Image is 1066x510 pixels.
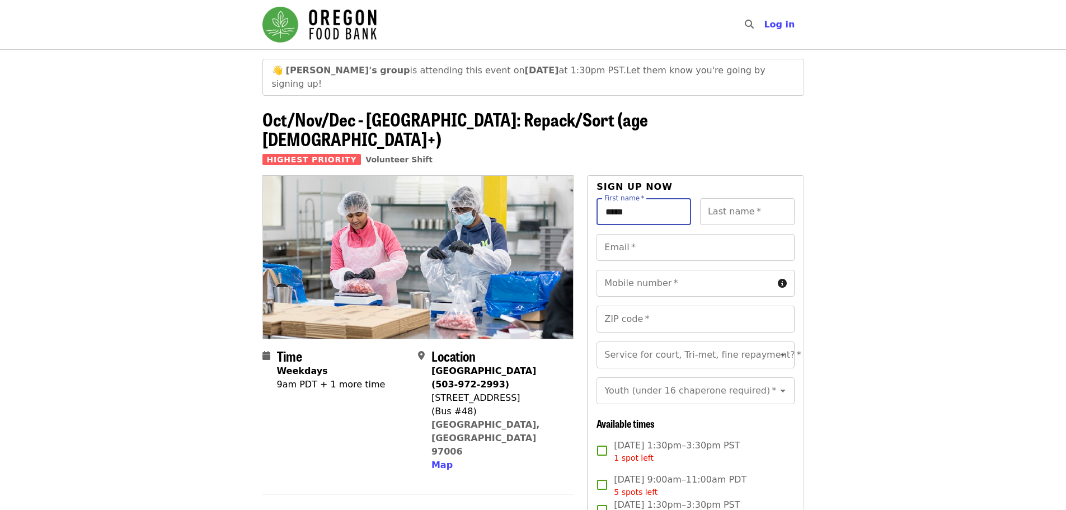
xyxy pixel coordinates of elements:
input: Search [760,11,769,38]
span: Sign up now [597,181,673,192]
strong: [DATE] [525,65,559,76]
button: Open [775,347,791,363]
span: Log in [764,19,795,30]
span: [DATE] 1:30pm–3:30pm PST [614,439,740,464]
img: Oregon Food Bank - Home [262,7,377,43]
strong: [GEOGRAPHIC_DATA] (503-972-2993) [431,366,536,390]
span: Available times [597,416,655,431]
input: Email [597,234,794,261]
span: Oct/Nov/Dec - [GEOGRAPHIC_DATA]: Repack/Sort (age [DEMOGRAPHIC_DATA]+) [262,106,648,152]
i: search icon [745,19,754,30]
button: Log in [755,13,804,36]
a: [GEOGRAPHIC_DATA], [GEOGRAPHIC_DATA] 97006 [431,419,540,457]
strong: [PERSON_NAME]'s group [286,65,410,76]
input: First name [597,198,691,225]
span: Map [431,460,453,470]
div: [STREET_ADDRESS] [431,391,565,405]
div: (Bus #48) [431,405,565,418]
span: [DATE] 9:00am–11:00am PDT [614,473,746,498]
input: ZIP code [597,306,794,333]
span: waving emoji [272,65,283,76]
i: circle-info icon [778,278,787,289]
span: Time [277,346,302,366]
img: Oct/Nov/Dec - Beaverton: Repack/Sort (age 10+) organized by Oregon Food Bank [263,176,574,338]
span: is attending this event on at 1:30pm PST. [286,65,627,76]
span: 5 spots left [614,488,658,497]
span: 1 spot left [614,453,654,462]
a: Volunteer Shift [365,155,433,164]
button: Open [775,383,791,399]
span: Highest Priority [262,154,361,165]
input: Last name [700,198,795,225]
span: Location [431,346,476,366]
i: map-marker-alt icon [418,350,425,361]
strong: Weekdays [277,366,328,376]
i: calendar icon [262,350,270,361]
button: Map [431,458,453,472]
div: 9am PDT + 1 more time [277,378,386,391]
label: First name [604,195,645,202]
input: Mobile number [597,270,773,297]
